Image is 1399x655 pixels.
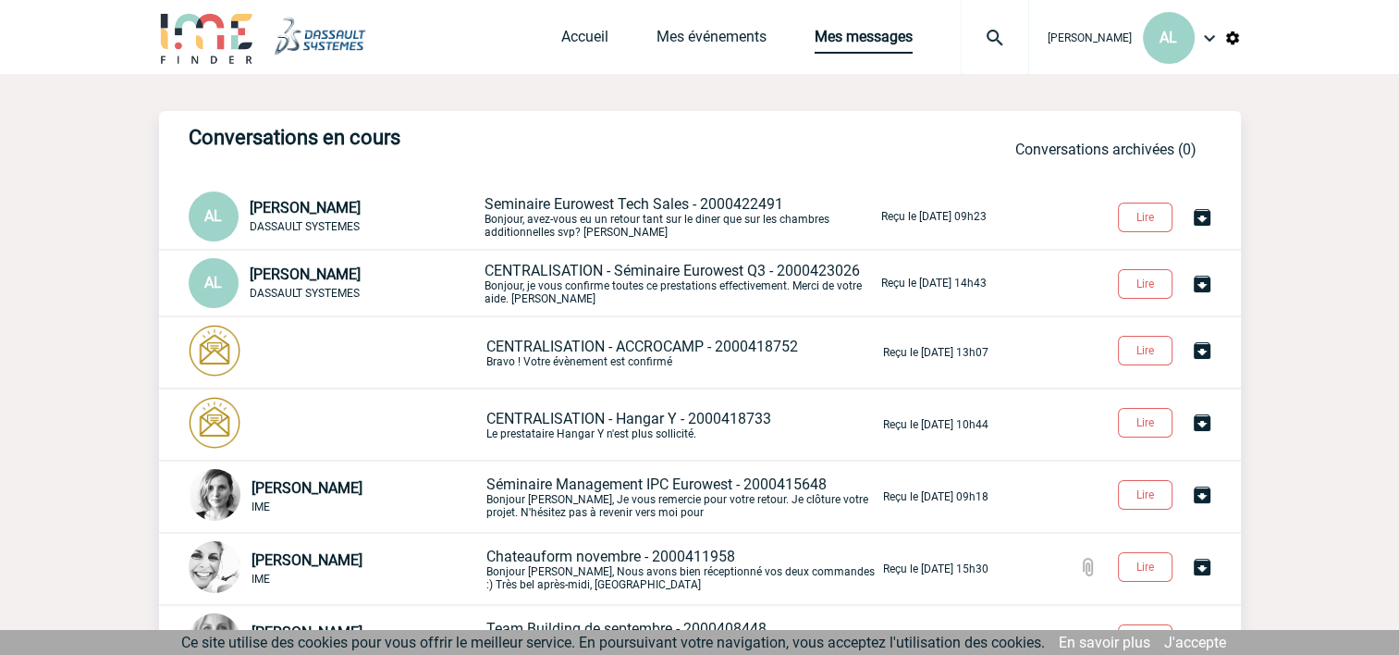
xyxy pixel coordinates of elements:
[1118,480,1172,510] button: Lire
[1048,31,1132,44] span: [PERSON_NAME]
[1103,629,1191,647] a: Lire
[1103,485,1191,502] a: Lire
[883,490,988,503] p: Reçu le [DATE] 09h18
[485,195,783,213] span: Seminaire Eurowest Tech Sales - 2000422491
[189,192,481,241] div: Conversation privée : Client - Agence
[486,476,827,493] span: Séminaire Management IPC Eurowest - 2000415648
[883,562,988,575] p: Reçu le [DATE] 15h30
[189,126,743,149] h3: Conversations en cours
[189,397,483,452] div: Conversation privée : Client - Agence
[815,28,913,54] a: Mes messages
[883,418,988,431] p: Reçu le [DATE] 10h44
[1191,340,1213,362] img: Archiver la conversation
[189,487,988,504] a: [PERSON_NAME] IME Séminaire Management IPC Eurowest - 2000415648Bonjour [PERSON_NAME], Je vous re...
[204,207,222,225] span: AL
[189,559,988,576] a: [PERSON_NAME] IME Chateauform novembre - 2000411958Bonjour [PERSON_NAME], Nous avons bien récepti...
[189,469,483,525] div: Conversation privée : Client - Agence
[486,476,879,519] p: Bonjour [PERSON_NAME], Je vous remercie pour votre retour. Je clôture votre projet. N'hésitez pas...
[1191,556,1213,578] img: Archiver la conversation
[252,573,270,586] span: IME
[204,274,222,291] span: AL
[486,410,771,427] span: CENTRALISATION - Hangar Y - 2000418733
[486,548,735,565] span: Chateauform novembre - 2000411958
[189,325,483,380] div: Conversation privée : Client - Agence
[181,634,1045,651] span: Ce site utilise des cookies pour vous offrir le meilleur service. En poursuivant votre navigation...
[1191,412,1213,434] img: Archiver la conversation
[250,266,361,283] span: [PERSON_NAME]
[1103,207,1191,225] a: Lire
[1191,628,1213,650] img: Archiver la conversation
[1118,552,1172,582] button: Lire
[1191,273,1213,295] img: Archiver la conversation
[189,325,240,377] img: photonotifcontact.png
[159,11,255,64] img: IME-Finder
[252,551,362,569] span: [PERSON_NAME]
[250,199,361,216] span: [PERSON_NAME]
[1164,634,1226,651] a: J'accepte
[189,273,987,290] a: AL [PERSON_NAME] DASSAULT SYSTEMES CENTRALISATION - Séminaire Eurowest Q3 - 2000423026Bonjour, je...
[485,195,877,239] p: Bonjour, avez-vous eu un retour tant sur le diner que sur les chambres additionnelles svp? [PERSO...
[1103,557,1191,575] a: Lire
[252,501,270,513] span: IME
[252,624,362,641] span: [PERSON_NAME]
[189,414,988,432] a: CENTRALISATION - Hangar Y - 2000418733Le prestataire Hangar Y n'est plus sollicité. Reçu le [DATE...
[485,262,860,279] span: CENTRALISATION - Séminaire Eurowest Q3 - 2000423026
[1191,484,1213,506] img: Archiver la conversation
[485,262,877,305] p: Bonjour, je vous confirme toutes ce prestations effectivement. Merci de votre aide. [PERSON_NAME]
[486,338,798,355] span: CENTRALISATION - ACCROCAMP - 2000418752
[1191,206,1213,229] img: Archiver la conversation
[189,258,481,308] div: Conversation privée : Client - Agence
[486,410,879,440] p: Le prestataire Hangar Y n'est plus sollicité.
[252,479,362,497] span: [PERSON_NAME]
[189,541,483,597] div: Conversation privée : Client - Agence
[1118,203,1172,232] button: Lire
[189,206,987,224] a: AL [PERSON_NAME] DASSAULT SYSTEMES Seminaire Eurowest Tech Sales - 2000422491Bonjour, avez-vous e...
[189,342,988,360] a: CENTRALISATION - ACCROCAMP - 2000418752Bravo ! Votre évènement est confirmé Reçu le [DATE] 13h07
[189,397,240,449] img: photonotifcontact.png
[1118,624,1172,654] button: Lire
[883,346,988,359] p: Reçu le [DATE] 13h07
[1160,29,1177,46] span: AL
[189,469,240,521] img: 103019-1.png
[486,548,879,591] p: Bonjour [PERSON_NAME], Nous avons bien réceptionné vos deux commandes :) Très bel après-midi, [GE...
[1103,274,1191,291] a: Lire
[486,338,879,368] p: Bravo ! Votre évènement est confirmé
[881,277,987,290] p: Reçu le [DATE] 14h43
[1118,269,1172,299] button: Lire
[1118,336,1172,365] button: Lire
[1103,340,1191,358] a: Lire
[1015,141,1197,158] a: Conversations archivées (0)
[250,220,360,233] span: DASSAULT SYSTEMES
[1103,413,1191,430] a: Lire
[250,287,360,300] span: DASSAULT SYSTEMES
[561,28,608,54] a: Accueil
[486,620,767,637] span: Team Building de septembre - 2000408448
[1118,408,1172,438] button: Lire
[881,210,987,223] p: Reçu le [DATE] 09h23
[1059,634,1150,651] a: En savoir plus
[657,28,767,54] a: Mes événements
[189,541,240,593] img: 103013-0.jpeg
